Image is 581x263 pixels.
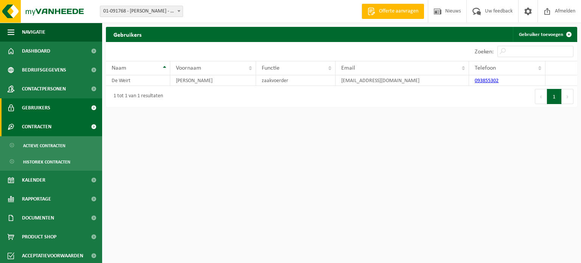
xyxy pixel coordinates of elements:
label: Zoeken: [475,49,494,55]
button: 1 [547,89,562,104]
span: 01-091768 - MAC PUDDING - EKE [100,6,183,17]
h2: Gebruikers [106,27,149,42]
span: Contactpersonen [22,79,66,98]
span: Gebruikers [22,98,50,117]
span: Functie [262,65,280,71]
span: Historiek contracten [23,155,70,169]
span: Offerte aanvragen [377,8,420,15]
td: zaakvoerder [256,75,336,86]
span: Naam [112,65,126,71]
span: Rapportage [22,190,51,209]
span: Voornaam [176,65,201,71]
span: Actieve contracten [23,139,65,153]
span: Telefoon [475,65,496,71]
span: Dashboard [22,42,50,61]
td: [PERSON_NAME] [170,75,256,86]
span: Documenten [22,209,54,227]
a: 093855302 [475,78,499,84]
a: Offerte aanvragen [362,4,424,19]
span: Navigatie [22,23,45,42]
a: Gebruiker toevoegen [513,27,576,42]
td: De Weirt [106,75,170,86]
span: Contracten [22,117,51,136]
a: Actieve contracten [2,138,100,153]
span: Bedrijfsgegevens [22,61,66,79]
div: 1 tot 1 van 1 resultaten [110,90,163,103]
td: [EMAIL_ADDRESS][DOMAIN_NAME] [336,75,469,86]
span: Kalender [22,171,45,190]
button: Previous [535,89,547,104]
span: Email [341,65,355,71]
button: Next [562,89,573,104]
span: Product Shop [22,227,56,246]
a: Historiek contracten [2,154,100,169]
